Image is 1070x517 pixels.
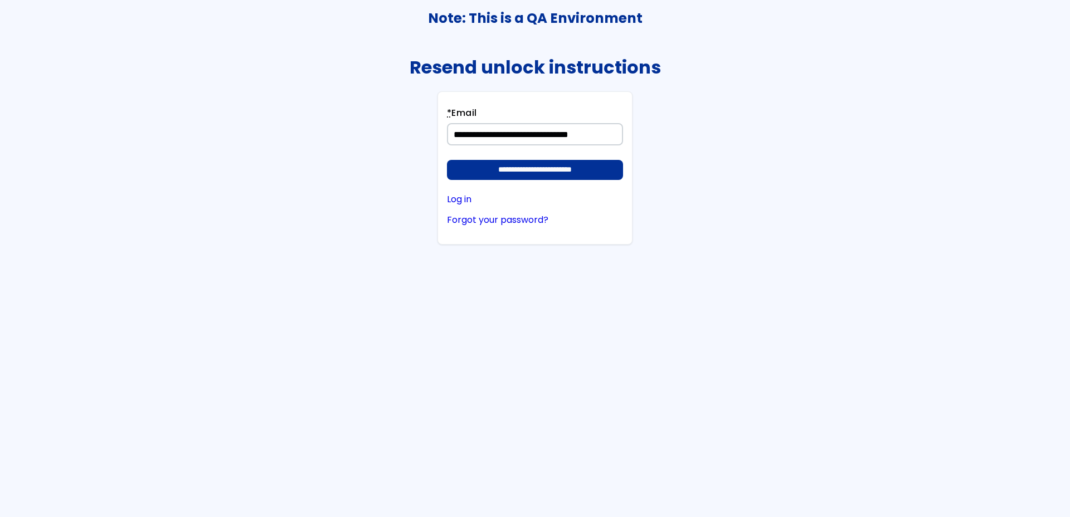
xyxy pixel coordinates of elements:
[447,106,476,123] label: Email
[447,194,623,204] a: Log in
[447,106,451,119] abbr: required
[1,11,1069,26] h3: Note: This is a QA Environment
[447,215,623,225] a: Forgot your password?
[410,57,661,77] h2: Resend unlock instructions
